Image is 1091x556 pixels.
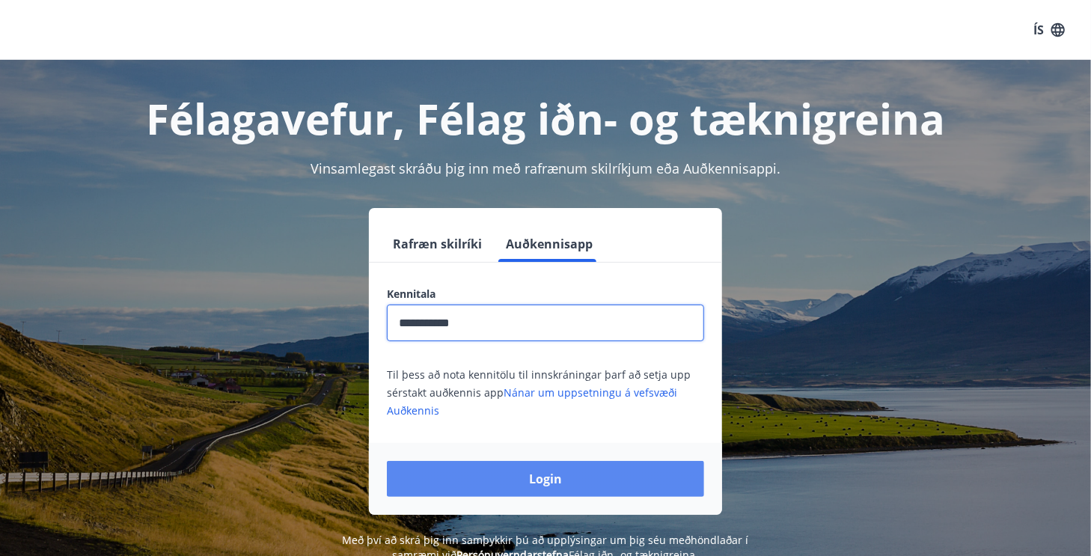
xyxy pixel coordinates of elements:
[387,461,704,497] button: Login
[1025,16,1073,43] button: ÍS
[500,226,599,262] button: Auðkennisapp
[25,90,1066,147] h1: Félagavefur, Félag iðn- og tæknigreina
[387,367,691,418] span: Til þess að nota kennitölu til innskráningar þarf að setja upp sérstakt auðkennis app
[387,287,704,302] label: Kennitala
[311,159,780,177] span: Vinsamlegast skráðu þig inn með rafrænum skilríkjum eða Auðkennisappi.
[387,226,488,262] button: Rafræn skilríki
[387,385,677,418] a: Nánar um uppsetningu á vefsvæði Auðkennis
